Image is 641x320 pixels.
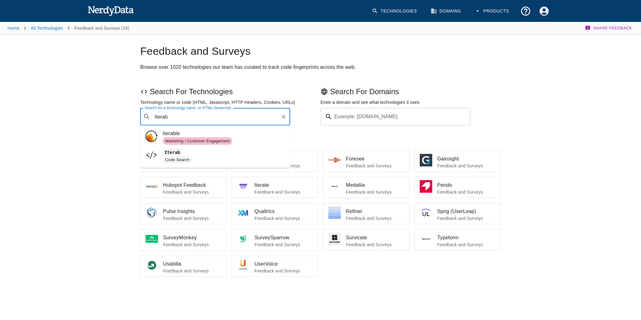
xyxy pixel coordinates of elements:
p: Feedback and Surveys [254,189,313,195]
button: Account Settings [535,2,553,20]
h2: Browse over 1020 technologies our team has curated to track code fingerprints across the web. [140,63,501,72]
span: Sprig (UserLeap) [437,208,495,215]
a: TypeformFeedback and Surveys [414,229,501,251]
p: Feedback and Surveys [254,215,313,221]
button: Support and Documentation [516,2,535,20]
span: Pulse Insights [163,208,221,215]
span: UserVoice [254,260,313,268]
p: Feedback and Surveys [437,163,495,169]
a: Domains [427,2,466,20]
span: SurveyMonkey [163,234,221,241]
p: Feedback and Surveys [163,241,221,248]
img: NerdyData.com [88,4,134,17]
span: Foresee [346,155,404,163]
span: Iterable [163,130,285,137]
span: SurveySparrow [254,234,313,241]
p: Feedback and Surveys [346,215,404,221]
span: Qualtrics [254,208,313,215]
p: Feedback and Surveys [163,189,221,195]
a: All Technologies [31,26,63,31]
a: MedalliaFeedback and Surveys [323,177,409,198]
a: IterateFeedback and Surveys [232,177,318,198]
span: Hubspot Feedback [163,181,221,189]
a: ForeseeFeedback and Surveys [323,150,409,172]
a: SurveySparrowFeedback and Surveys [232,229,318,251]
a: UserVoiceFeedback and Surveys [232,256,318,277]
span: Usabilla [163,260,221,268]
a: SurvicateFeedback and Surveys [323,229,409,251]
a: QualtricsFeedback and Surveys [232,203,318,224]
a: GainsightFeedback and Surveys [414,150,501,172]
span: Gainsight [437,155,495,163]
a: Home [8,26,19,31]
a: Pulse InsightsFeedback and Surveys [140,203,227,224]
a: UsabillaFeedback and Surveys [140,256,227,277]
a: PendoFeedback and Surveys [414,177,501,198]
p: Feedback and Surveys [346,241,404,248]
span: Pendo [437,181,495,189]
a: Technologies [368,2,422,20]
span: Code Search [163,157,192,163]
p: Feedback and Surveys [437,215,495,221]
nav: breadcrumb [8,22,129,34]
p: Feedback and Surveys [254,268,313,274]
p: Search For Domains [320,87,501,97]
button: Share Feedback [584,22,633,34]
span: Medallia [346,181,404,189]
span: Iterate [254,181,313,189]
a: Sprig (UserLeap)Feedback and Surveys [414,203,501,224]
p: Browse Feedback and Surveys Technologies [140,135,501,145]
h1: Feedback and Surveys [140,45,501,58]
a: SurveyMonkeyFeedback and Surveys [140,229,227,251]
p: Enter a domain and see what technologies it uses [320,99,501,105]
p: Feedback and Surveys [254,241,313,248]
p: Feedback and Surveys [163,215,221,221]
a: Hubspot FeedbackFeedback and Surveys [140,177,227,198]
span: Refiner [346,208,404,215]
span: Survicate [346,234,404,241]
p: Feedback and Surveys [437,241,495,248]
p: Feedback and Surveys [346,163,404,169]
label: Search for a technology name, or HTML/Javascript [145,105,231,110]
span: Marketing / Customer Engagement [163,138,232,144]
p: Feedback and Surveys [346,189,404,195]
span: Typeform [437,234,495,241]
button: Products [471,2,514,20]
a: RefinerFeedback and Surveys [323,203,409,224]
code: Iterab [163,149,182,155]
button: Clear [279,112,288,121]
p: Search For Technologies [140,87,320,97]
p: Feedback and Surveys [163,268,221,274]
p: Technology name or code (HTML, Javascript, HTTP Headers, Cookies, URLs) [140,99,320,105]
p: Feedback and Surveys (18) [74,25,129,31]
p: Feedback and Surveys [437,189,495,195]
